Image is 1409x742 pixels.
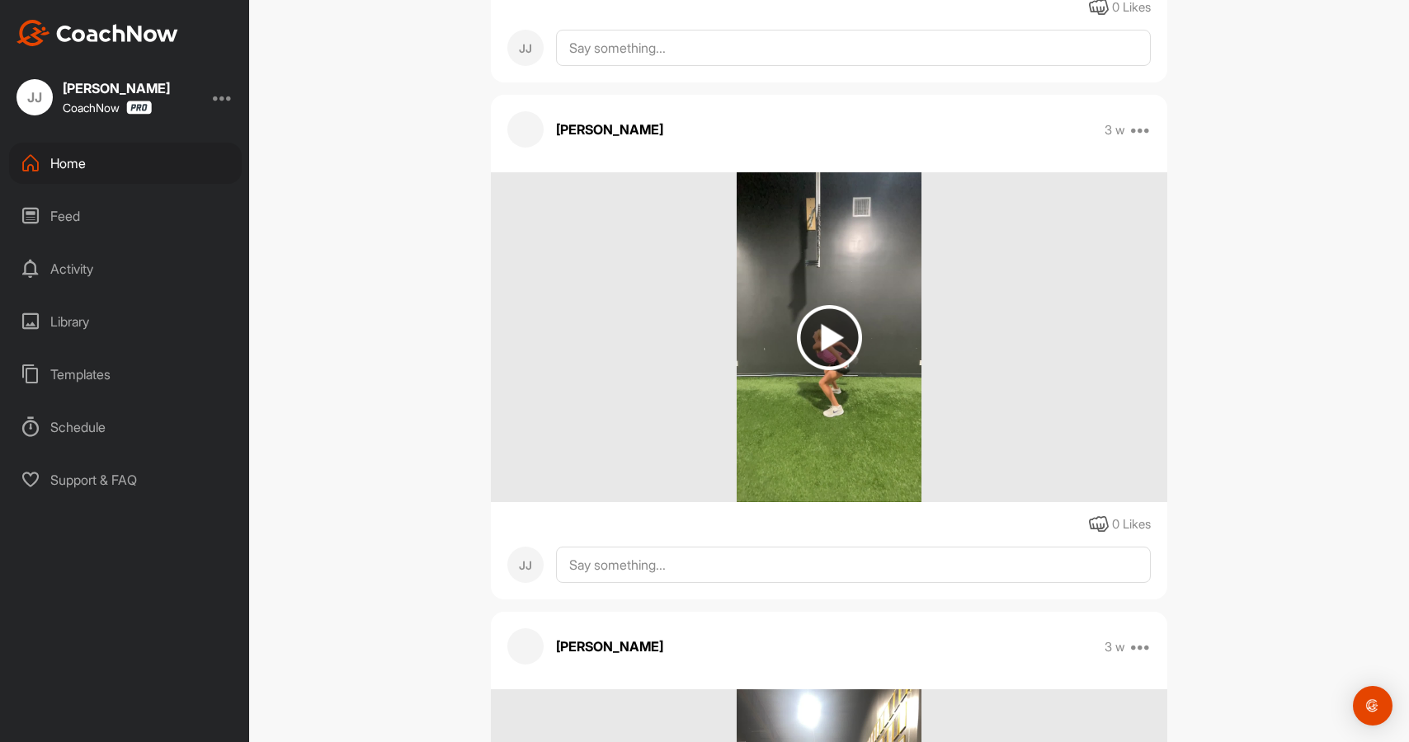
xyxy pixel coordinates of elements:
div: Activity [9,248,242,289]
img: media [737,172,921,502]
div: Schedule [9,406,242,448]
div: Library [9,301,242,342]
div: Open Intercom Messenger [1353,686,1393,726]
div: 0 Likes [1112,515,1151,534]
div: Feed [9,195,242,237]
img: CoachNow [16,20,178,46]
div: Home [9,143,242,184]
p: [PERSON_NAME] [556,636,663,656]
div: Support & FAQ [9,459,242,500]
img: play [797,305,862,370]
p: [PERSON_NAME] [556,120,663,139]
div: [PERSON_NAME] [63,82,170,95]
p: 3 w [1105,122,1125,139]
p: 3 w [1105,639,1125,655]
div: CoachNow [63,101,152,115]
div: JJ [507,547,544,583]
div: JJ [16,79,53,115]
div: JJ [507,30,544,66]
div: Templates [9,354,242,395]
img: CoachNow Pro [126,101,152,115]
